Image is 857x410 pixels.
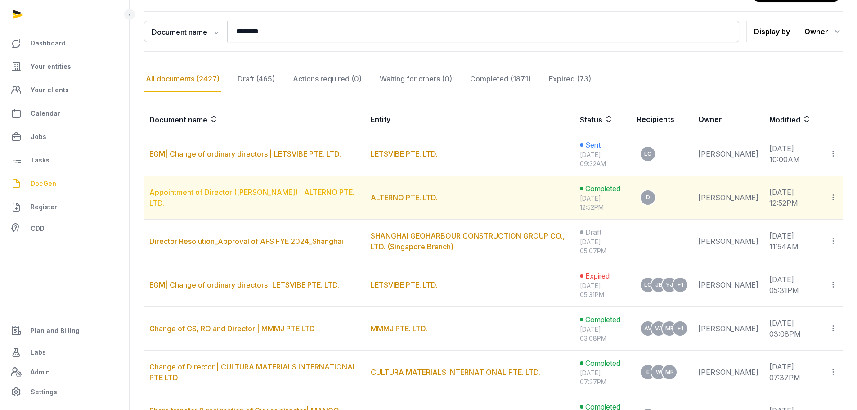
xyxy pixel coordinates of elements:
[585,314,620,325] span: Completed
[764,107,843,132] th: Modified
[693,176,764,220] td: [PERSON_NAME]
[665,369,674,375] span: MR
[585,227,601,238] span: Draft
[646,195,650,200] span: D
[7,79,122,101] a: Your clients
[31,325,80,336] span: Plan and Billing
[764,132,824,176] td: [DATE] 10:00AM
[764,351,824,394] td: [DATE] 07:37PM
[291,66,363,92] div: Actions required (0)
[31,223,45,234] span: CDD
[31,61,71,72] span: Your entities
[144,66,221,92] div: All documents (2427)
[7,126,122,148] a: Jobs
[666,282,673,288] span: YJ
[378,66,454,92] div: Waiting for others (0)
[31,387,57,397] span: Settings
[547,66,593,92] div: Expired (73)
[31,155,49,166] span: Tasks
[580,150,627,168] div: [DATE] 09:32AM
[7,32,122,54] a: Dashboard
[585,270,610,281] span: Expired
[31,38,66,49] span: Dashboard
[764,307,824,351] td: [DATE] 03:08PM
[371,231,565,251] a: SHANGHAI GEOHARBOUR CONSTRUCTION GROUP CO., LTD. (Singapore Branch)
[149,149,341,158] a: EGM| Change of ordinary directors | LETSVIBE PTE. LTD.
[31,131,46,142] span: Jobs
[31,85,69,95] span: Your clients
[677,326,683,331] span: +1
[7,56,122,77] a: Your entities
[585,140,601,150] span: Sent
[31,367,50,378] span: Admin
[468,66,533,92] div: Completed (1871)
[144,107,365,132] th: Document name
[693,351,764,394] td: [PERSON_NAME]
[764,263,824,307] td: [DATE] 05:31PM
[574,107,632,132] th: Status
[31,178,56,189] span: DocGen
[585,358,620,369] span: Completed
[7,320,122,342] a: Plan and Billing
[371,280,438,289] a: LETSVIBE PTE. LTD.
[655,282,662,288] span: JB
[646,369,650,375] span: E
[7,103,122,124] a: Calendar
[693,220,764,263] td: [PERSON_NAME]
[371,368,540,377] a: CULTURA MATERIALS INTERNATIONAL PTE. LTD.
[149,324,315,333] a: Change of CS, RO and Director | MMMJ PTE LTD
[804,24,843,39] div: Owner
[677,282,683,288] span: +1
[371,324,427,333] a: MMMJ PTE. LTD.
[7,342,122,363] a: Labs
[7,381,122,403] a: Settings
[632,107,693,132] th: Recipients
[644,282,651,288] span: LC
[149,237,343,246] a: Director Resolution_Approval of AFS FYE 2024_Shanghai
[7,196,122,218] a: Register
[693,307,764,351] td: [PERSON_NAME]
[31,108,60,119] span: Calendar
[7,173,122,194] a: DocGen
[7,149,122,171] a: Tasks
[764,176,824,220] td: [DATE] 12:52PM
[693,263,764,307] td: [PERSON_NAME]
[31,347,46,358] span: Labs
[149,280,339,289] a: EGM| Change of ordinary directors| LETSVIBE PTE. LTD.
[655,326,663,331] span: VA
[149,188,354,207] a: Appointment of Director ([PERSON_NAME]) | ALTERNO PTE. LTD.
[149,362,357,382] a: Change of Director | CULTURA MATERIALS INTERNATIONAL PTE LTD
[764,220,824,263] td: [DATE] 11:54AM
[7,363,122,381] a: Admin
[585,183,620,194] span: Completed
[144,66,843,92] nav: Tabs
[644,151,651,157] span: LC
[7,220,122,238] a: CDD
[580,194,627,212] div: [DATE] 12:52PM
[31,202,57,212] span: Register
[580,325,627,343] div: [DATE] 03:08PM
[580,281,627,299] div: [DATE] 05:31PM
[754,24,790,39] p: Display by
[371,149,438,158] a: LETSVIBE PTE. LTD.
[144,21,227,42] button: Document name
[580,238,627,256] div: [DATE] 05:07PM
[365,107,574,132] th: Entity
[693,132,764,176] td: [PERSON_NAME]
[665,326,674,331] span: MR
[580,369,627,387] div: [DATE] 07:37PM
[693,107,764,132] th: Owner
[656,369,661,375] span: W
[371,193,438,202] a: ALTERNO PTE. LTD.
[236,66,277,92] div: Draft (465)
[644,326,652,331] span: AV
